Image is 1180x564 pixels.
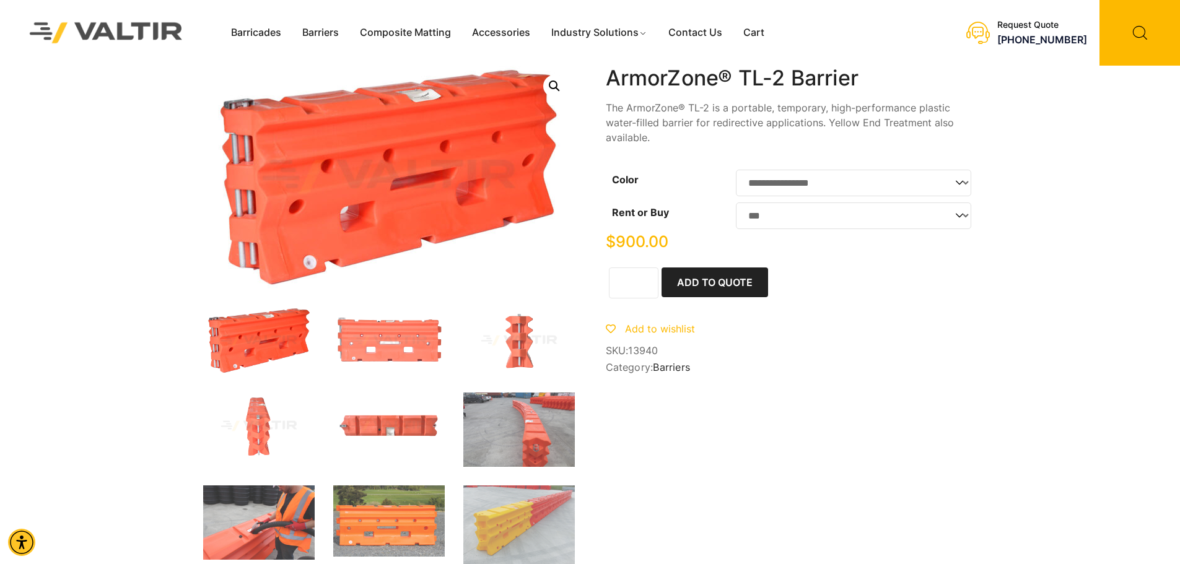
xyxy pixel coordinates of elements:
[463,307,575,374] img: An orange, zigzag-shaped object with a central metal rod, likely a weight or stabilizer for equip...
[653,361,690,373] a: Barriers
[606,66,977,91] h1: ArmorZone® TL-2 Barrier
[606,232,616,251] span: $
[997,33,1087,46] a: call (888) 496-3625
[606,323,695,335] a: Add to wishlist
[221,24,292,42] a: Barricades
[628,344,658,357] span: 13940
[606,232,668,251] bdi: 900.00
[606,362,977,373] span: Category:
[997,20,1087,30] div: Request Quote
[461,24,541,42] a: Accessories
[541,24,658,42] a: Industry Solutions
[543,75,566,97] a: Open this option
[333,393,445,459] img: An orange highway barrier with markings, featuring a metal attachment point and safety information.
[662,267,768,297] button: Add to Quote
[203,485,315,560] img: A person in an orange safety vest and gloves is using a hose connected to an orange container, wi...
[8,529,35,556] div: Accessibility Menu
[606,345,977,357] span: SKU:
[292,24,349,42] a: Barriers
[612,173,639,186] label: Color
[14,6,199,59] img: Valtir Rentals
[203,393,315,459] img: An orange traffic barrier with a modular design, featuring interlocking sections and a metal conn...
[463,393,575,467] img: A curved line of bright orange traffic barriers on a concrete surface, with additional barriers s...
[609,267,658,298] input: Product quantity
[606,100,977,145] p: The ArmorZone® TL-2 is a portable, temporary, high-performance plastic water-filled barrier for r...
[612,206,669,219] label: Rent or Buy
[333,485,445,557] img: An orange plastic barrier with holes, set against a green landscape with trees and sheep in the b...
[333,307,445,374] img: An orange plastic component with various holes and slots, likely used in construction or machinery.
[625,323,695,335] span: Add to wishlist
[203,307,315,374] img: ArmorZone_Org_3Q.jpg
[349,24,461,42] a: Composite Matting
[658,24,733,42] a: Contact Us
[733,24,775,42] a: Cart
